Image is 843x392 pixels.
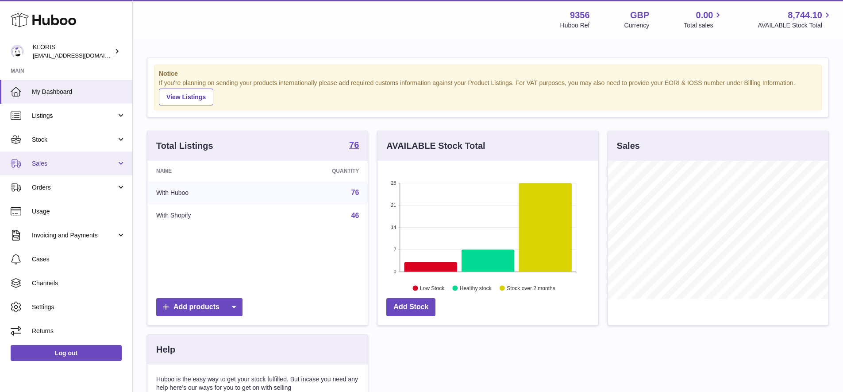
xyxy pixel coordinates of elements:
span: 8,744.10 [788,9,822,21]
text: 7 [394,247,396,252]
td: With Huboo [147,181,266,204]
text: 0 [394,269,396,274]
span: Stock [32,136,116,144]
p: Huboo is the easy way to get your stock fulfilled. But incase you need any help here's our ways f... [156,375,359,392]
th: Quantity [266,161,368,181]
span: [EMAIL_ADDRESS][DOMAIN_NAME] [33,52,130,59]
span: Settings [32,303,126,311]
span: 0.00 [696,9,713,21]
span: Total sales [684,21,723,30]
text: 14 [391,225,396,230]
text: Stock over 2 months [507,285,555,291]
span: Invoicing and Payments [32,231,116,240]
img: huboo@kloriscbd.com [11,45,24,58]
span: Orders [32,183,116,192]
span: Cases [32,255,126,264]
span: Channels [32,279,126,287]
text: Low Stock [420,285,445,291]
strong: 76 [349,140,359,149]
strong: GBP [630,9,649,21]
strong: Notice [159,70,817,78]
a: Add products [156,298,243,316]
span: My Dashboard [32,88,126,96]
span: Sales [32,159,116,168]
span: Listings [32,112,116,120]
h3: Sales [617,140,640,152]
text: 21 [391,202,396,208]
strong: 9356 [570,9,590,21]
div: KLORIS [33,43,112,60]
a: 76 [351,189,359,196]
a: Add Stock [386,298,435,316]
div: Huboo Ref [560,21,590,30]
a: 76 [349,140,359,151]
div: Currency [624,21,650,30]
a: 46 [351,212,359,219]
a: 8,744.10 AVAILABLE Stock Total [758,9,832,30]
a: 0.00 Total sales [684,9,723,30]
span: AVAILABLE Stock Total [758,21,832,30]
a: View Listings [159,89,213,105]
th: Name [147,161,266,181]
div: If you're planning on sending your products internationally please add required customs informati... [159,79,817,105]
a: Log out [11,345,122,361]
h3: Total Listings [156,140,213,152]
h3: AVAILABLE Stock Total [386,140,485,152]
span: Returns [32,327,126,335]
text: 28 [391,180,396,186]
h3: Help [156,344,175,356]
td: With Shopify [147,204,266,227]
span: Usage [32,207,126,216]
text: Healthy stock [460,285,492,291]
